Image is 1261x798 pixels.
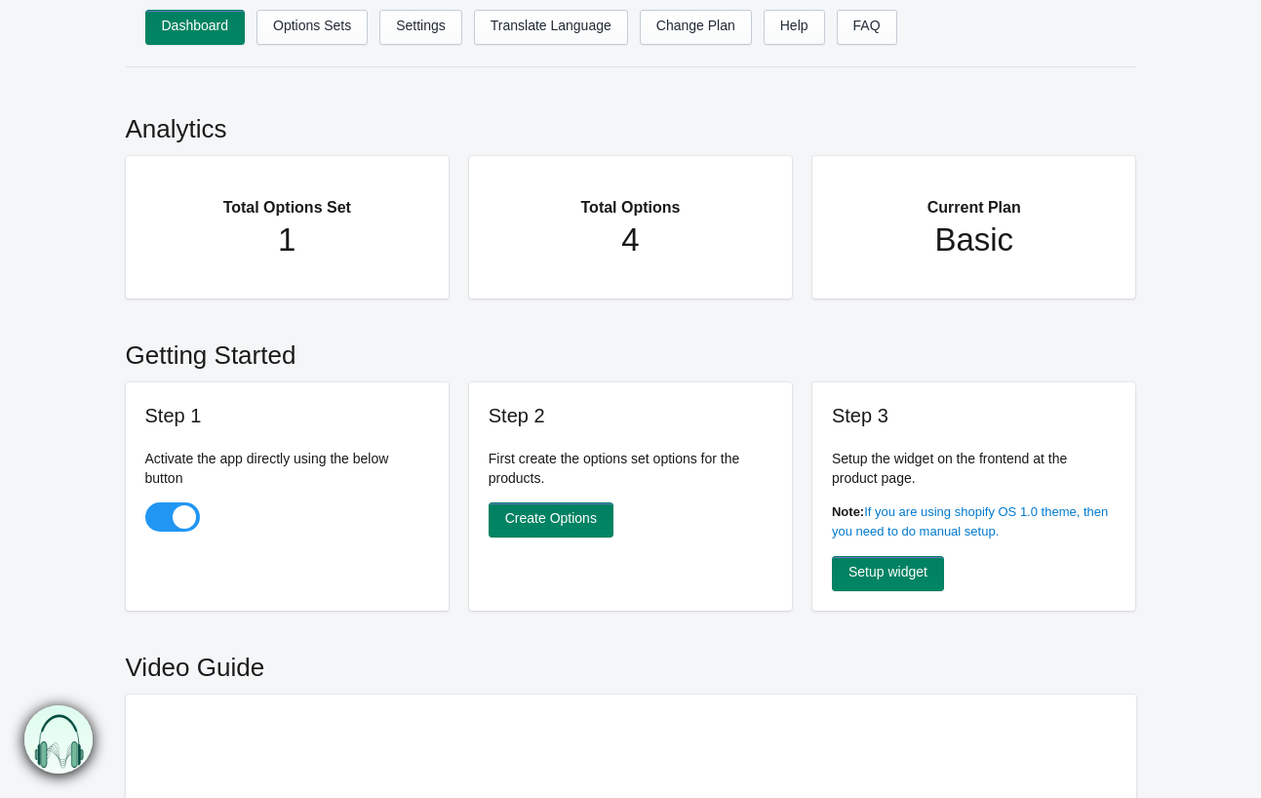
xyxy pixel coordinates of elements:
a: Create Options [489,502,613,538]
img: bxm.png [21,705,91,775]
h1: 1 [165,220,411,259]
h2: Video Guide [126,630,1136,695]
h3: Step 1 [145,402,430,429]
a: Options Sets [256,10,368,45]
h2: Analytics [126,92,1136,156]
a: Help [764,10,825,45]
h1: 4 [508,220,754,259]
h3: Step 2 [489,402,773,429]
h1: Basic [851,220,1097,259]
p: Activate the app directly using the below button [145,449,430,488]
h3: Step 3 [832,402,1117,429]
a: Change Plan [640,10,752,45]
a: Dashboard [145,10,246,45]
a: Setup widget [832,556,944,591]
p: Setup the widget on the frontend at the product page. [832,449,1117,488]
h2: Current Plan [851,176,1097,220]
a: Settings [379,10,462,45]
a: Translate Language [474,10,628,45]
a: FAQ [837,10,897,45]
a: If you are using shopify OS 1.0 theme, then you need to do manual setup. [832,504,1108,539]
h2: Total Options [508,176,754,220]
h2: Total Options Set [165,176,411,220]
h2: Getting Started [126,318,1136,382]
b: Note: [832,504,864,519]
p: First create the options set options for the products. [489,449,773,488]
